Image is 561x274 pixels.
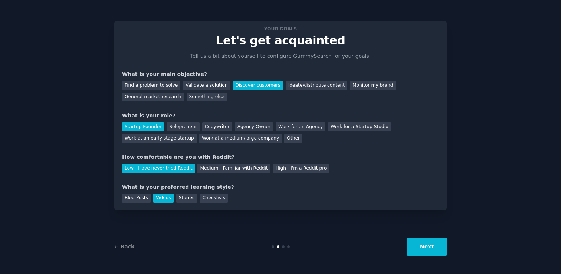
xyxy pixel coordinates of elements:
[263,25,298,33] span: Your goals
[199,134,282,143] div: Work at a medium/large company
[122,134,197,143] div: Work at an early stage startup
[235,122,273,131] div: Agency Owner
[122,81,180,90] div: Find a problem to solve
[122,122,164,131] div: Startup Founder
[328,122,391,131] div: Work for a Startup Studio
[187,52,374,60] p: Tell us a bit about yourself to configure GummySearch for your goals.
[202,122,232,131] div: Copywriter
[183,81,230,90] div: Validate a solution
[233,81,283,90] div: Discover customers
[122,153,439,161] div: How comfortable are you with Reddit?
[122,194,151,203] div: Blog Posts
[407,238,447,256] button: Next
[197,164,270,173] div: Medium - Familiar with Reddit
[273,164,329,173] div: High - I'm a Reddit pro
[122,93,184,102] div: General market research
[286,81,347,90] div: Ideate/distribute content
[153,194,174,203] div: Videos
[276,122,325,131] div: Work for an Agency
[122,183,439,191] div: What is your preferred learning style?
[122,112,439,120] div: What is your role?
[187,93,227,102] div: Something else
[122,164,195,173] div: Low - Have never tried Reddit
[200,194,228,203] div: Checklists
[114,244,134,250] a: ← Back
[122,70,439,78] div: What is your main objective?
[284,134,302,143] div: Other
[122,34,439,47] p: Let's get acquainted
[167,122,199,131] div: Solopreneur
[176,194,197,203] div: Stories
[350,81,396,90] div: Monitor my brand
